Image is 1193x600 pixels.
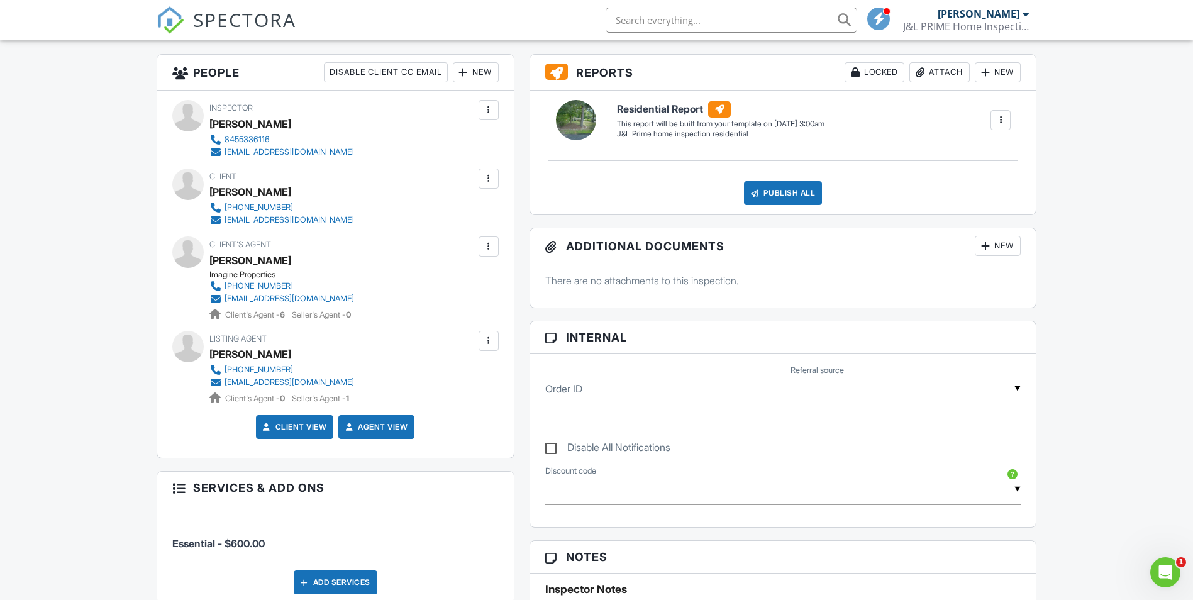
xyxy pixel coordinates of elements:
div: [PHONE_NUMBER] [225,281,293,291]
div: J&L PRIME Home Inspections LLC [903,20,1029,33]
label: Discount code [545,465,596,477]
label: Referral source [791,365,844,376]
span: Listing Agent [209,334,267,343]
div: New [975,236,1021,256]
span: Client's Agent [209,240,271,249]
strong: 0 [280,394,285,403]
span: 1 [1176,557,1186,567]
a: SPECTORA [157,17,296,43]
strong: 6 [280,310,285,319]
h3: Internal [530,321,1036,354]
a: 8455336116 [209,133,354,146]
div: [EMAIL_ADDRESS][DOMAIN_NAME] [225,294,354,304]
span: Seller's Agent - [292,394,349,403]
strong: 1 [346,394,349,403]
div: 8455336116 [225,135,270,145]
a: [EMAIL_ADDRESS][DOMAIN_NAME] [209,214,354,226]
div: Imagine Properties [209,270,364,280]
img: The Best Home Inspection Software - Spectora [157,6,184,34]
strong: 0 [346,310,351,319]
div: [EMAIL_ADDRESS][DOMAIN_NAME] [225,215,354,225]
span: Client's Agent - [225,394,287,403]
p: There are no attachments to this inspection. [545,274,1021,287]
h5: Inspector Notes [545,583,1021,596]
span: Client's Agent - [225,310,287,319]
div: [EMAIL_ADDRESS][DOMAIN_NAME] [225,377,354,387]
h3: Additional Documents [530,228,1036,264]
a: [PHONE_NUMBER] [209,201,354,214]
a: [PHONE_NUMBER] [209,280,354,292]
span: Client [209,172,236,181]
div: [EMAIL_ADDRESS][DOMAIN_NAME] [225,147,354,157]
a: [EMAIL_ADDRESS][DOMAIN_NAME] [209,292,354,305]
h3: Notes [530,541,1036,574]
div: Disable Client CC Email [324,62,448,82]
label: Order ID [545,382,582,396]
a: Agent View [343,421,408,433]
div: [PERSON_NAME] [938,8,1019,20]
a: [EMAIL_ADDRESS][DOMAIN_NAME] [209,146,354,158]
h3: People [157,55,514,91]
h3: Reports [530,55,1036,91]
div: Locked [845,62,904,82]
a: Client View [260,421,327,433]
label: Disable All Notifications [545,442,670,457]
iframe: Intercom live chat [1150,557,1180,587]
div: [PERSON_NAME] [209,182,291,201]
span: Essential - $600.00 [172,537,265,550]
a: [PERSON_NAME] [209,345,291,364]
span: Seller's Agent - [292,310,351,319]
a: [PERSON_NAME] [209,251,291,270]
li: Service: Essential [172,514,499,560]
span: Inspector [209,103,253,113]
div: New [453,62,499,82]
h6: Residential Report [617,101,824,118]
div: J&L Prime home inspection residential [617,129,824,140]
h3: Services & Add ons [157,472,514,504]
div: [PERSON_NAME] [209,114,291,133]
a: [EMAIL_ADDRESS][DOMAIN_NAME] [209,376,354,389]
span: SPECTORA [193,6,296,33]
div: Publish All [744,181,823,205]
div: New [975,62,1021,82]
div: This report will be built from your template on [DATE] 3:00am [617,119,824,129]
div: Add Services [294,570,377,594]
input: Search everything... [606,8,857,33]
a: [PHONE_NUMBER] [209,364,354,376]
div: Attach [909,62,970,82]
div: [PHONE_NUMBER] [225,365,293,375]
div: [PHONE_NUMBER] [225,203,293,213]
